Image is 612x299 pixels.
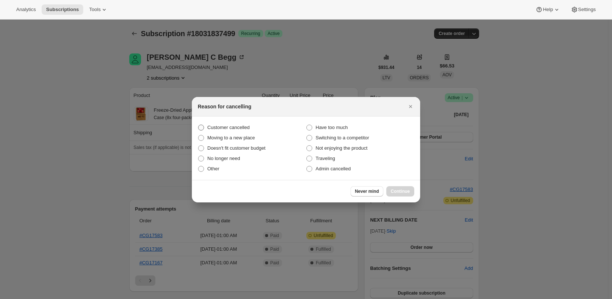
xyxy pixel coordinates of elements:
[89,7,101,13] span: Tools
[207,156,240,161] span: No longer need
[207,135,255,140] span: Moving to a new place
[316,125,348,130] span: Have too much
[316,135,369,140] span: Switching to a competitor
[405,101,416,112] button: Close
[351,186,383,197] button: Never mind
[543,7,553,13] span: Help
[207,166,219,171] span: Other
[316,156,335,161] span: Traveling
[578,7,596,13] span: Settings
[12,4,40,15] button: Analytics
[531,4,564,15] button: Help
[207,145,265,151] span: Doesn't fit customer budget
[198,103,251,110] h2: Reason for cancelling
[207,125,250,130] span: Customer cancelled
[566,4,600,15] button: Settings
[46,7,79,13] span: Subscriptions
[42,4,83,15] button: Subscriptions
[16,7,36,13] span: Analytics
[316,166,351,171] span: Admin cancelled
[355,188,379,194] span: Never mind
[85,4,112,15] button: Tools
[316,145,367,151] span: Not enjoying the product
